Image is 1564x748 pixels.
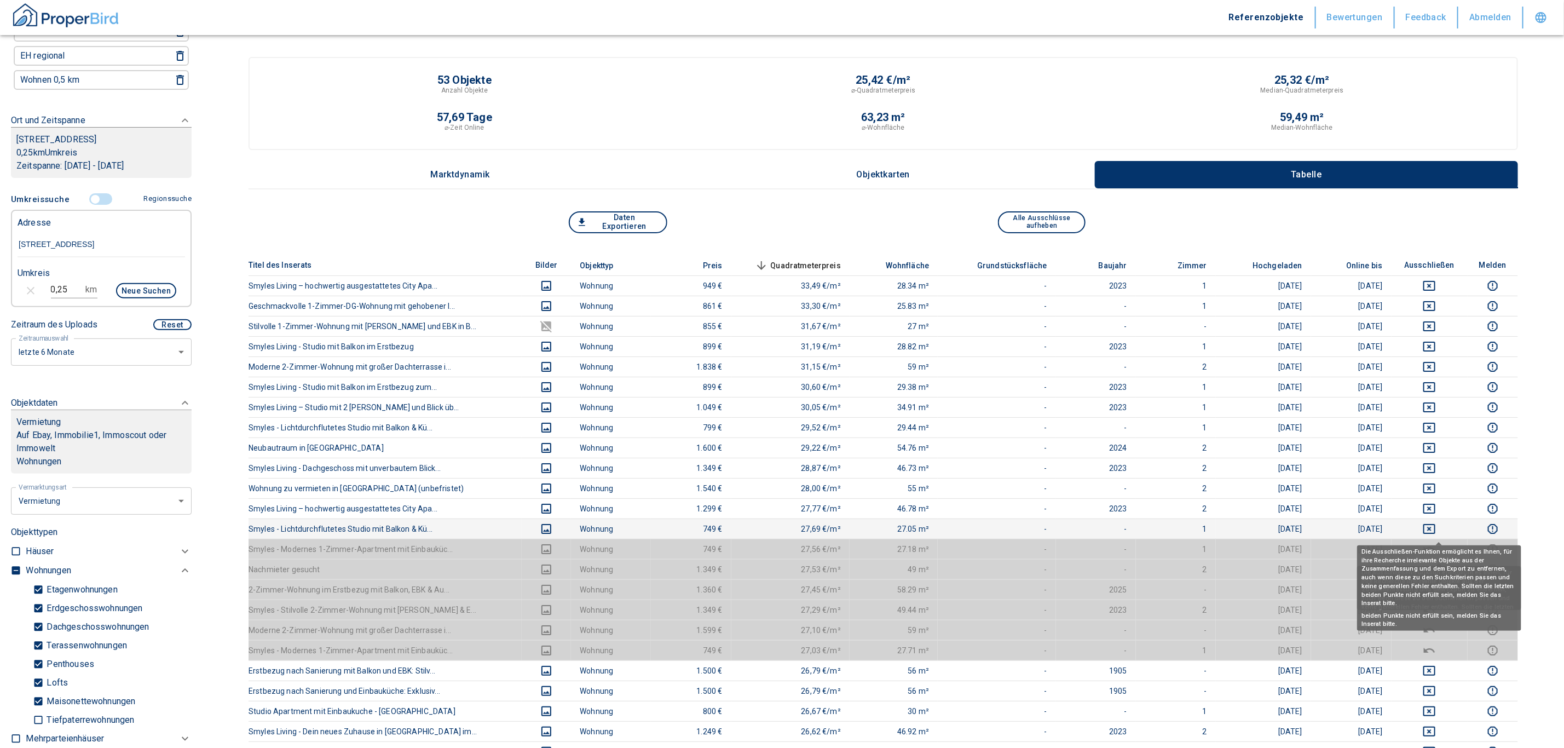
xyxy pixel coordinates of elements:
[249,397,522,417] th: Smyles Living – Studio mit 2 [PERSON_NAME] und Blick üb...
[1136,336,1216,356] td: 1
[1400,340,1459,353] button: deselect this listing
[1311,498,1392,519] td: [DATE]
[1160,259,1207,272] span: Zimmer
[249,458,522,478] th: Smyles Living - Dachgeschoss mit unverbautem Blick...
[18,232,185,257] input: Adresse ändern
[1476,401,1509,414] button: report this listing
[571,559,651,579] td: Wohnung
[850,377,938,397] td: 29.38 m²
[1056,275,1136,296] td: 2023
[651,478,731,498] td: 1.540 €
[731,458,850,478] td: 28,87 €/m²
[731,600,850,620] td: 27,29 €/m²
[1056,356,1136,377] td: -
[530,705,562,718] button: images
[938,478,1055,498] td: -
[1216,356,1311,377] td: [DATE]
[850,397,938,417] td: 34.91 m²
[1476,300,1509,313] button: report this listing
[731,417,850,438] td: 29,52 €/m²
[1311,336,1392,356] td: [DATE]
[938,579,1055,600] td: -
[18,267,50,280] p: Umkreis
[1311,519,1392,539] td: [DATE]
[1476,279,1509,292] button: report this listing
[530,624,562,637] button: images
[1400,462,1459,475] button: deselect this listing
[1056,579,1136,600] td: 2025
[1400,522,1459,536] button: deselect this listing
[938,519,1055,539] td: -
[1400,684,1459,698] button: deselect this listing
[1216,417,1311,438] td: [DATE]
[850,579,938,600] td: 58.29 m²
[16,146,186,159] p: 0,25 km Umkreis
[20,51,65,60] p: EH regional
[571,336,651,356] td: Wohnung
[1216,519,1311,539] td: [DATE]
[571,579,651,600] td: Wohnung
[249,519,522,539] th: Smyles - Lichtdurchflutetes Studio mit Balkon & Kü...
[530,401,562,414] button: images
[850,519,938,539] td: 27.05 m²
[1400,705,1459,718] button: deselect this listing
[1311,478,1392,498] td: [DATE]
[1136,600,1216,620] td: 2
[16,159,186,172] p: Zeitspanne: [DATE] - [DATE]
[580,259,631,272] span: Objekttyp
[530,300,562,313] button: images
[1400,644,1459,657] button: deselect this listing
[1400,401,1459,414] button: deselect this listing
[938,438,1055,458] td: -
[1476,441,1509,454] button: report this listing
[731,559,850,579] td: 27,53 €/m²
[938,458,1055,478] td: -
[249,296,522,316] th: Geschmackvolle 1-Zimmer-DG-Wohnung mit gehobener I...
[1400,664,1459,677] button: deselect this listing
[1056,600,1136,620] td: 2023
[249,356,522,377] th: Moderne 2-Zimmer-Wohnung mit großer Dachterrasse i...
[1476,360,1509,373] button: report this listing
[651,417,731,438] td: 799 €
[651,336,731,356] td: 899 €
[16,416,61,429] p: Vermietung
[26,542,192,561] div: Häuser
[1136,539,1216,559] td: 1
[998,211,1086,233] button: Alle Ausschlüsse aufheben
[530,563,562,576] button: images
[1081,259,1127,272] span: Baujahr
[1136,579,1216,600] td: -
[249,539,522,559] th: Smyles - Modernes 1-Zimmer-Apartment mit Einbauküc...
[651,559,731,579] td: 1.349 €
[1271,123,1333,133] p: Median-Wohnfläche
[850,417,938,438] td: 29.44 m²
[249,336,522,356] th: Smyles Living - Studio mit Balkon im Erstbezug
[16,72,158,88] button: Wohnen 0,5 km
[530,482,562,495] button: images
[153,319,192,330] button: Reset
[850,316,938,336] td: 27 m²
[249,559,522,579] th: Nachmieter gesucht
[571,397,651,417] td: Wohnung
[530,543,562,556] button: images
[1136,438,1216,458] td: 2
[11,337,192,366] div: letzte 6 Monate
[1311,579,1392,600] td: [DATE]
[1136,458,1216,478] td: 2
[938,417,1055,438] td: -
[651,316,731,336] td: 855 €
[1316,7,1395,28] button: Bewertungen
[731,519,850,539] td: 27,69 €/m²
[1136,377,1216,397] td: 1
[1395,7,1459,28] button: Feedback
[1400,300,1459,313] button: deselect this listing
[437,112,492,123] p: 57,69 Tage
[1056,316,1136,336] td: -
[1476,725,1509,738] button: report this listing
[430,170,490,180] p: Marktdynamik
[11,2,120,29] img: ProperBird Logo and Home Button
[731,438,850,458] td: 29,22 €/m²
[1136,498,1216,519] td: 2
[651,458,731,478] td: 1.349 €
[571,519,651,539] td: Wohnung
